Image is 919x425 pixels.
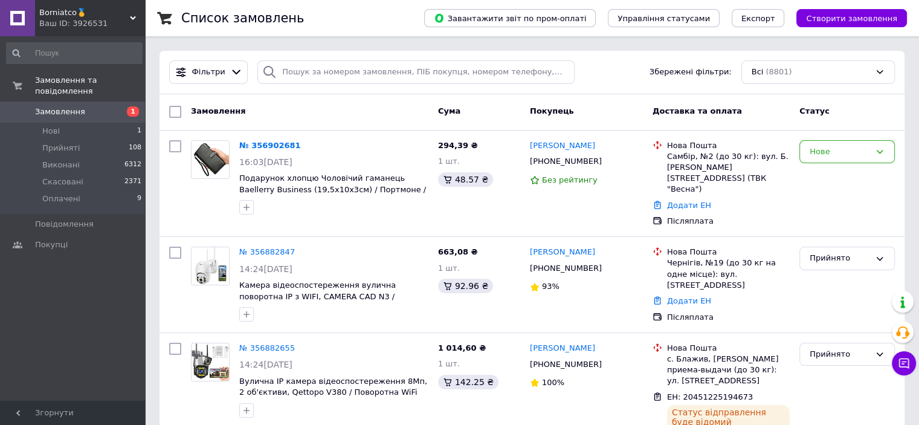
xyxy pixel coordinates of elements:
span: Замовлення та повідомлення [35,75,145,97]
span: 1 [137,126,141,137]
span: 2371 [124,177,141,187]
span: Без рейтингу [542,175,598,184]
div: Прийнято [810,252,870,265]
div: Прийнято [810,348,870,361]
span: Збережені фільтри: [650,67,732,78]
span: Статус [799,106,830,115]
span: Всі [752,67,764,78]
span: 294,39 ₴ [438,141,478,150]
span: 1 [127,106,139,117]
a: Камера відеоспостереження вулична поворотна IP з WIFI, CAMERA CAD N3 / Зовнішня поворотна IP камера [239,281,396,312]
span: 93% [542,282,559,291]
span: 1 шт. [438,264,460,273]
a: Подарунок хлопцю Чоловічий гаманець Baellerry Business (19,5х10х3см) / Портмоне / Чоловічий клатч... [239,174,426,205]
span: 108 [129,143,141,154]
div: Чернігів, №19 (до 30 кг на одне місце): вул. [STREET_ADDRESS] [667,258,790,291]
div: [PHONE_NUMBER] [527,261,604,276]
span: Cума [438,106,460,115]
button: Завантажити звіт по пром-оплаті [424,9,596,27]
div: Нова Пошта [667,247,790,258]
a: Фото товару [191,140,230,179]
span: Створити замовлення [806,14,897,23]
div: 92.96 ₴ [438,279,493,293]
button: Управління статусами [608,9,720,27]
button: Експорт [732,9,785,27]
span: 1 шт. [438,157,460,166]
img: Фото товару [192,141,229,178]
span: Фільтри [192,67,225,78]
span: Скасовані [42,177,83,187]
input: Пошук [6,42,143,64]
div: [PHONE_NUMBER] [527,357,604,372]
span: Виконані [42,160,80,170]
button: Чат з покупцем [892,351,916,375]
a: [PERSON_NAME] [530,343,595,354]
span: Borniatco🥇 [39,7,130,18]
span: Завантажити звіт по пром-оплаті [434,13,586,24]
span: Замовлення [35,106,85,117]
span: 16:03[DATE] [239,157,292,167]
div: Ваш ID: 3926531 [39,18,145,29]
span: Замовлення [191,106,245,115]
span: 6312 [124,160,141,170]
span: Управління статусами [618,14,710,23]
div: Післяплата [667,312,790,323]
div: с. Блажив, [PERSON_NAME] приема-выдачи (до 30 кг): ул. [STREET_ADDRESS] [667,354,790,387]
span: Нові [42,126,60,137]
span: 14:24[DATE] [239,264,292,274]
span: 100% [542,378,564,387]
a: № 356882847 [239,247,295,256]
span: Прийняті [42,143,80,154]
div: Післяплата [667,216,790,227]
span: (8801) [766,67,792,76]
a: Вулична IP камера відеоспостереження 8Мп, 2 об'єктиви, Qettopo V380 / Поворотна WiFi камера спост... [239,377,427,408]
a: [PERSON_NAME] [530,140,595,152]
a: Фото товару [191,247,230,285]
div: [PHONE_NUMBER] [527,154,604,169]
span: Повідомлення [35,219,94,230]
a: Додати ЕН [667,296,711,305]
img: Фото товару [192,247,229,285]
a: [PERSON_NAME] [530,247,595,258]
input: Пошук за номером замовлення, ПІБ покупця, номером телефону, Email, номером накладної [257,60,575,84]
div: 142.25 ₴ [438,375,498,389]
div: Самбір, №2 (до 30 кг): вул. Б. [PERSON_NAME][STREET_ADDRESS] (ТВК "Весна") [667,151,790,195]
a: Створити замовлення [784,13,907,22]
span: 1 014,60 ₴ [438,343,486,352]
a: № 356882655 [239,343,295,352]
span: 14:24[DATE] [239,360,292,369]
button: Створити замовлення [796,9,907,27]
a: № 356902681 [239,141,301,150]
span: Доставка та оплата [653,106,742,115]
div: Нове [810,146,870,158]
span: Оплачені [42,193,80,204]
div: Нова Пошта [667,140,790,151]
div: 48.57 ₴ [438,172,493,187]
div: Нова Пошта [667,343,790,354]
span: Покупець [530,106,574,115]
span: 1 шт. [438,359,460,368]
h1: Список замовлень [181,11,304,25]
span: ЕН: 20451225194673 [667,392,753,401]
a: Додати ЕН [667,201,711,210]
span: Покупці [35,239,68,250]
span: 9 [137,193,141,204]
a: Фото товару [191,343,230,381]
span: Експорт [741,14,775,23]
span: 663,08 ₴ [438,247,478,256]
img: Фото товару [192,343,229,381]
